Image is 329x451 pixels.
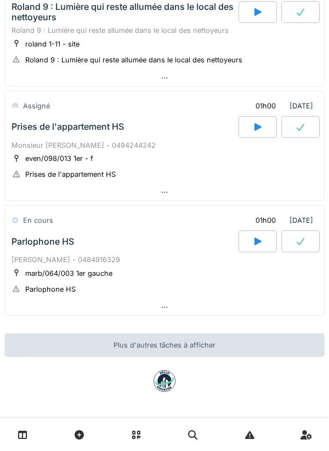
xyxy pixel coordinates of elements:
div: [DATE] [246,96,317,116]
div: Roland 9 : Lumière qui reste allumée dans le local des nettoyeurs [12,2,236,22]
div: Monsieur [PERSON_NAME] - 0494244242 [12,140,317,151]
div: Prises de l'appartement HS [12,122,124,132]
div: Prises de l'appartement HS [25,169,116,180]
div: 01h00 [256,101,276,111]
div: Plus d'autres tâches à afficher [4,333,325,357]
div: Parlophone HS [25,284,76,294]
div: Parlophone HS [12,236,74,247]
div: [PERSON_NAME] - 0484916329 [12,255,317,265]
div: even/098/013 1er - f [25,153,93,164]
div: marb/064/003 1er gauche [25,268,112,279]
img: badge-BVDL4wpA.svg [154,370,175,392]
div: Roland 9 : Lumière qui reste allumée dans le local des nettoyeurs [25,55,242,65]
div: 01h00 [256,215,276,225]
div: roland 1-11 - site [25,39,80,49]
div: [DATE] [246,210,317,230]
div: Assigné [23,101,50,111]
div: Roland 9 : Lumière qui reste allumée dans le local des nettoyeurs [12,25,317,36]
div: En cours [23,215,53,225]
